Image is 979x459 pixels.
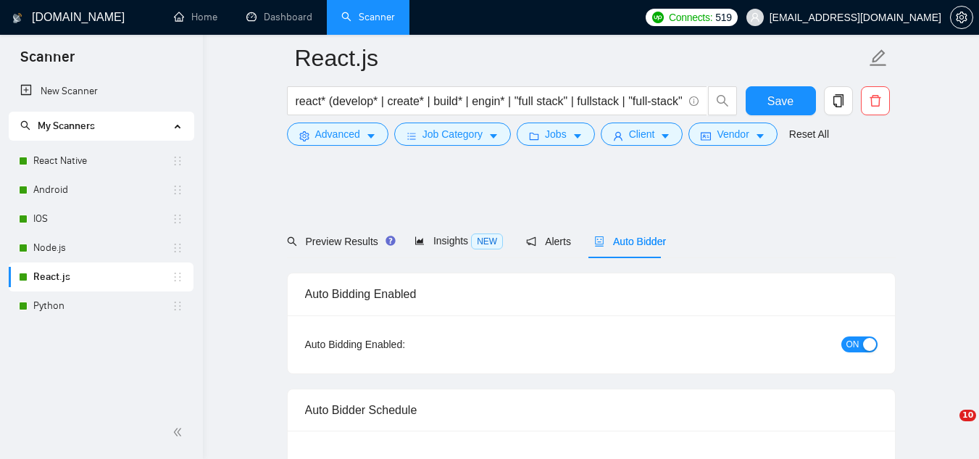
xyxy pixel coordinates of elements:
[529,131,539,141] span: folder
[846,336,859,352] span: ON
[296,92,683,110] input: Search Freelance Jobs...
[305,336,496,352] div: Auto Bidding Enabled:
[172,213,183,225] span: holder
[394,123,511,146] button: barsJob Categorycaret-down
[315,126,360,142] span: Advanced
[9,146,193,175] li: React Native
[33,262,172,291] a: React.js
[689,96,699,106] span: info-circle
[825,94,852,107] span: copy
[709,94,736,107] span: search
[9,204,193,233] li: IOS
[341,11,395,23] a: searchScanner
[594,236,666,247] span: Auto Bidder
[708,86,737,115] button: search
[594,236,604,247] span: robot
[12,7,22,30] img: logo
[33,204,172,233] a: IOS
[652,12,664,23] img: upwork-logo.png
[930,410,965,444] iframe: Intercom live chat
[951,12,972,23] span: setting
[38,120,95,132] span: My Scanners
[9,175,193,204] li: Android
[767,92,793,110] span: Save
[174,11,217,23] a: homeHome
[950,6,973,29] button: setting
[488,131,499,141] span: caret-down
[660,131,670,141] span: caret-down
[9,262,193,291] li: React.js
[414,236,425,246] span: area-chart
[959,410,976,421] span: 10
[305,389,878,431] div: Auto Bidder Schedule
[20,120,30,131] span: search
[746,86,816,115] button: Save
[545,126,567,142] span: Jobs
[172,425,187,439] span: double-left
[246,11,312,23] a: dashboardDashboard
[824,86,853,115] button: copy
[172,242,183,254] span: holder
[688,123,777,146] button: idcardVendorcaret-down
[526,236,571,247] span: Alerts
[862,94,889,107] span: delete
[33,233,172,262] a: Node.js
[9,77,193,106] li: New Scanner
[9,46,86,77] span: Scanner
[601,123,683,146] button: userClientcaret-down
[750,12,760,22] span: user
[869,49,888,67] span: edit
[861,86,890,115] button: delete
[629,126,655,142] span: Client
[20,120,95,132] span: My Scanners
[789,126,829,142] a: Reset All
[295,40,866,76] input: Scanner name...
[701,131,711,141] span: idcard
[414,235,503,247] span: Insights
[33,146,172,175] a: React Native
[715,9,731,25] span: 519
[9,291,193,321] li: Python
[407,131,417,141] span: bars
[172,300,183,312] span: holder
[669,9,712,25] span: Connects:
[717,126,749,142] span: Vendor
[517,123,595,146] button: folderJobscaret-down
[613,131,623,141] span: user
[572,131,583,141] span: caret-down
[287,123,388,146] button: settingAdvancedcaret-down
[9,233,193,262] li: Node.js
[755,131,765,141] span: caret-down
[287,236,391,247] span: Preview Results
[422,126,483,142] span: Job Category
[287,236,297,247] span: search
[471,233,503,249] span: NEW
[172,271,183,283] span: holder
[384,234,397,247] div: Tooltip anchor
[33,291,172,321] a: Python
[172,184,183,196] span: holder
[305,273,878,315] div: Auto Bidding Enabled
[299,131,309,141] span: setting
[366,131,376,141] span: caret-down
[20,77,182,106] a: New Scanner
[950,12,973,23] a: setting
[172,155,183,167] span: holder
[526,236,536,247] span: notification
[33,175,172,204] a: Android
